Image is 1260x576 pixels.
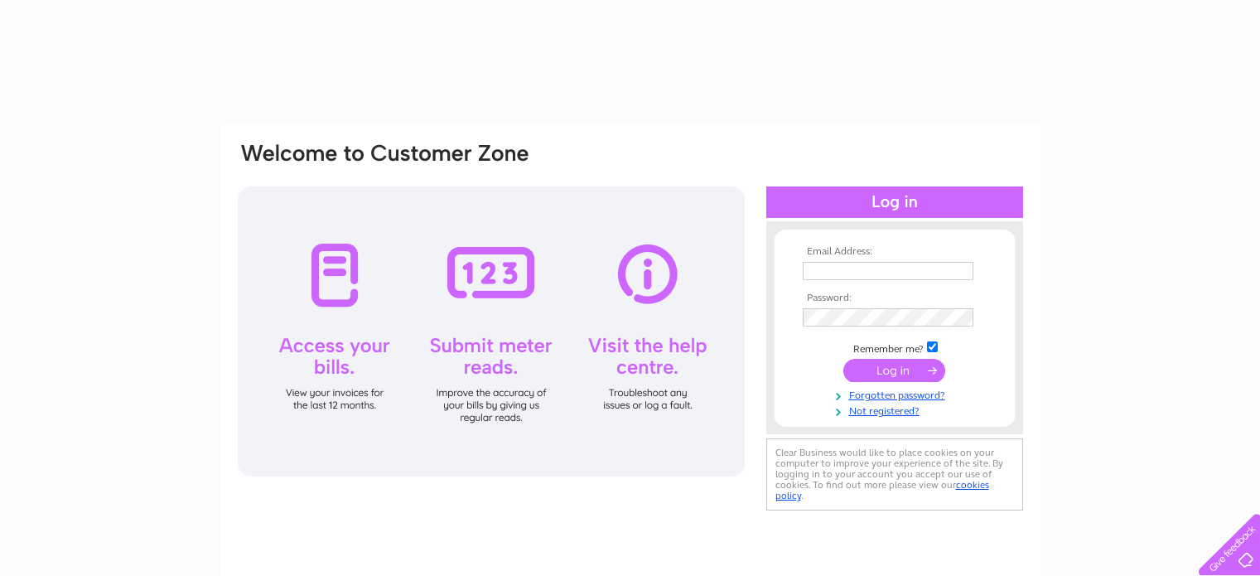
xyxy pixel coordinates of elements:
th: Password: [799,293,991,304]
div: Clear Business would like to place cookies on your computer to improve your experience of the sit... [766,438,1023,511]
a: Forgotten password? [803,386,991,402]
a: Not registered? [803,402,991,418]
a: cookies policy [775,479,989,501]
th: Email Address: [799,246,991,258]
input: Submit [843,359,945,382]
td: Remember me? [799,339,991,356]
